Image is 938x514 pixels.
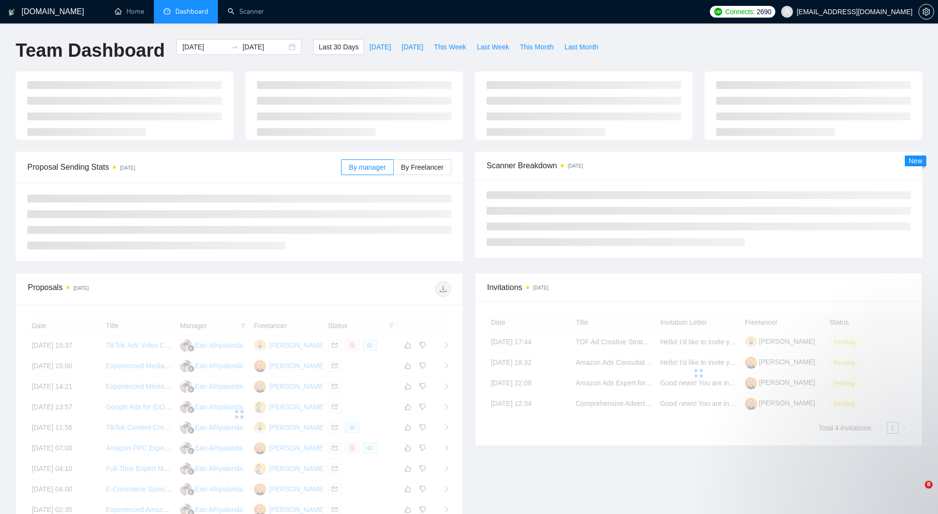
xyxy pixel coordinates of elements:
[364,39,396,55] button: [DATE]
[564,42,598,52] span: Last Month
[925,481,933,489] span: 8
[725,6,754,17] span: Connects:
[905,481,928,504] iframe: Intercom live chat
[182,42,227,52] input: Start date
[228,7,264,16] a: searchScanner
[231,43,238,51] span: to
[175,7,208,16] span: Dashboard
[8,4,15,20] img: logo
[396,39,428,55] button: [DATE]
[520,42,554,52] span: This Month
[918,4,934,20] button: setting
[28,281,239,297] div: Proposals
[757,6,771,17] span: 2690
[918,8,934,16] a: setting
[27,161,341,173] span: Proposal Sending Stats
[428,39,471,55] button: This Week
[487,281,910,293] span: Invitations
[73,286,88,291] time: [DATE]
[909,157,922,165] span: New
[242,42,287,52] input: End date
[231,43,238,51] span: swap-right
[313,39,364,55] button: Last 30 Days
[401,163,444,171] span: By Freelancer
[477,42,509,52] span: Last Week
[487,159,911,172] span: Scanner Breakdown
[319,42,359,52] span: Last 30 Days
[471,39,514,55] button: Last Week
[559,39,603,55] button: Last Month
[434,42,466,52] span: This Week
[533,285,548,291] time: [DATE]
[120,165,135,171] time: [DATE]
[164,8,171,15] span: dashboard
[784,8,790,15] span: user
[16,39,165,62] h1: Team Dashboard
[714,8,722,16] img: upwork-logo.png
[514,39,559,55] button: This Month
[349,163,385,171] span: By manager
[568,163,583,169] time: [DATE]
[115,7,144,16] a: homeHome
[402,42,423,52] span: [DATE]
[369,42,391,52] span: [DATE]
